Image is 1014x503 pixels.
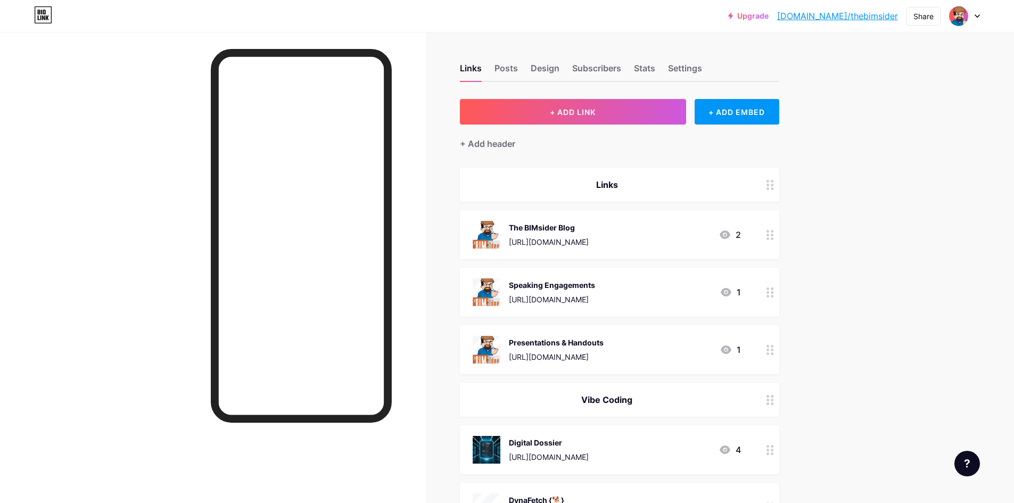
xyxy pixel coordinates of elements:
[473,278,500,306] img: Speaking Engagements
[550,108,596,117] span: + ADD LINK
[460,137,515,150] div: + Add header
[668,62,702,81] div: Settings
[509,279,595,291] div: Speaking Engagements
[720,343,741,356] div: 1
[509,236,589,248] div: [URL][DOMAIN_NAME]
[634,62,655,81] div: Stats
[460,99,686,125] button: + ADD LINK
[777,10,898,22] a: [DOMAIN_NAME]/thebimsider
[509,437,589,448] div: Digital Dossier
[473,178,741,191] div: Links
[509,337,604,348] div: Presentations & Handouts
[531,62,559,81] div: Design
[473,221,500,249] img: The BIMsider Blog
[719,228,741,241] div: 2
[473,436,500,464] img: Digital Dossier
[509,294,595,305] div: [URL][DOMAIN_NAME]
[728,12,769,20] a: Upgrade
[719,443,741,456] div: 4
[509,222,589,233] div: The BIMsider Blog
[949,6,969,26] img: Carl Storms
[460,62,482,81] div: Links
[473,336,500,364] img: Presentations & Handouts
[494,62,518,81] div: Posts
[509,351,604,362] div: [URL][DOMAIN_NAME]
[720,286,741,299] div: 1
[695,99,779,125] div: + ADD EMBED
[572,62,621,81] div: Subscribers
[509,451,589,463] div: [URL][DOMAIN_NAME]
[473,393,741,406] div: Vibe Coding
[913,11,934,22] div: Share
